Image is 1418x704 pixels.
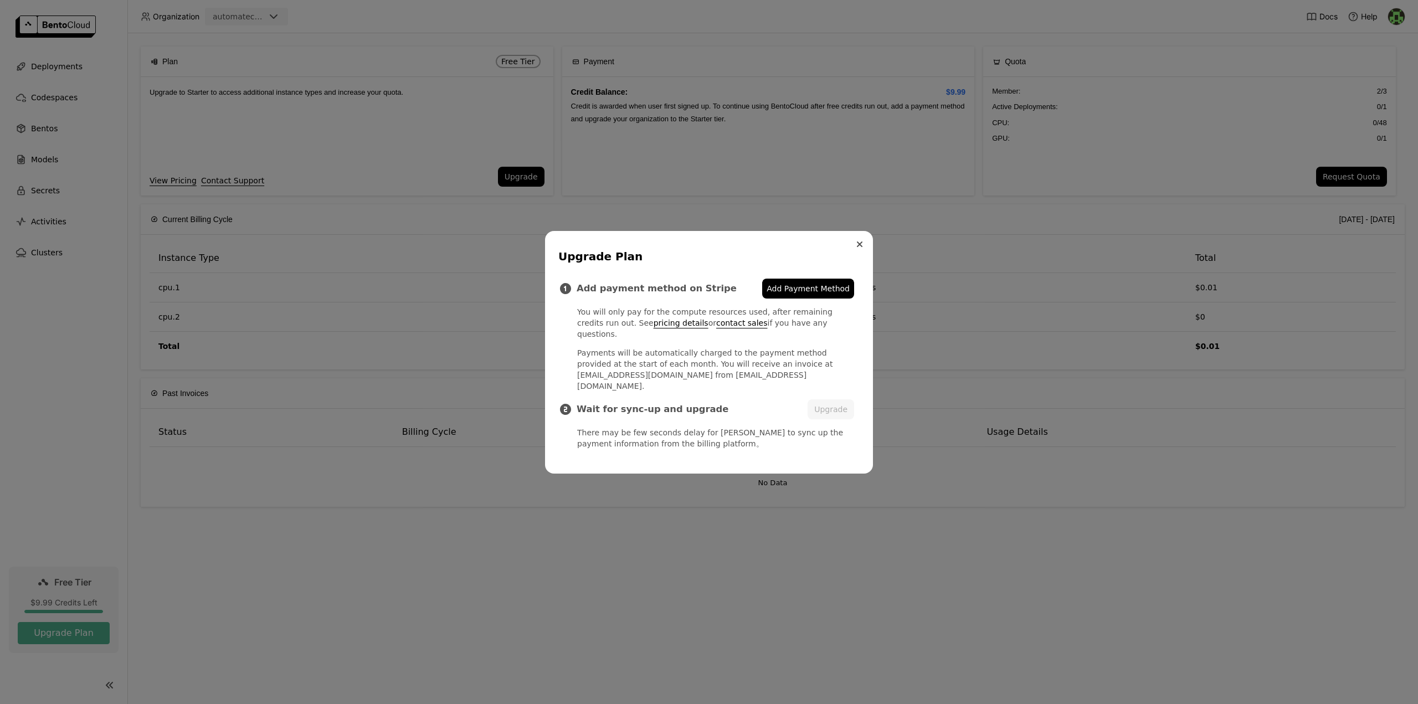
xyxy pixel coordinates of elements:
[716,318,768,327] a: contact sales
[558,249,855,264] div: Upgrade Plan
[577,347,854,392] p: Payments will be automatically charged to the payment method provided at the start of each month....
[767,283,850,294] span: Add Payment Method
[577,427,854,449] p: There may be few seconds delay for [PERSON_NAME] to sync up the payment information from the bill...
[577,404,808,415] h3: Wait for sync-up and upgrade
[654,318,708,327] a: pricing details
[577,306,854,340] p: You will only pay for the compute resources used, after remaining credits run out. See or if you ...
[808,399,854,419] button: Upgrade
[577,283,762,294] h3: Add payment method on Stripe
[762,279,854,299] a: Add Payment Method
[853,238,866,251] button: Close
[545,231,873,474] div: dialog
